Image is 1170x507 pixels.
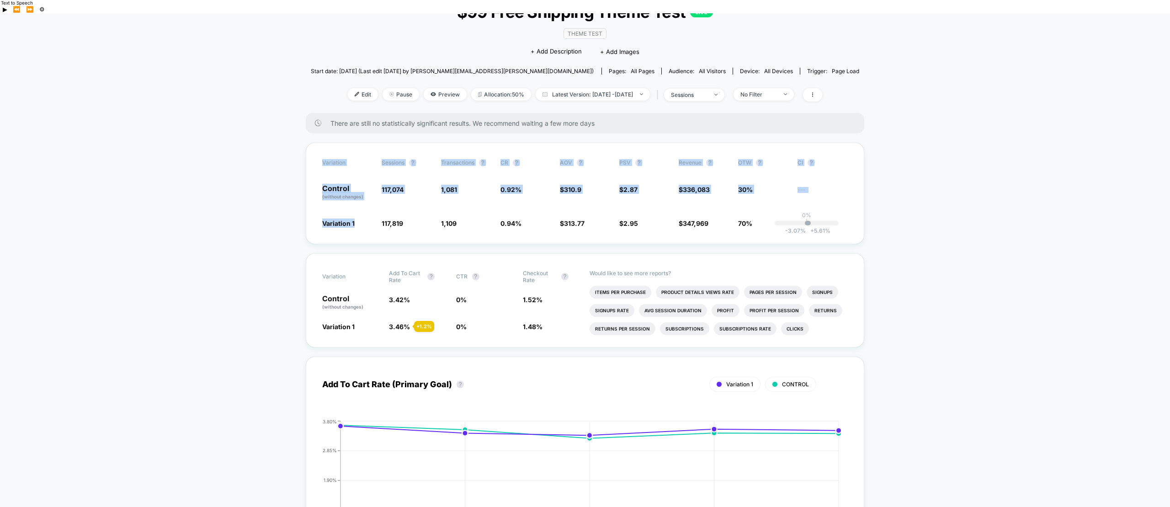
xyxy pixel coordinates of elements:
[382,159,404,166] span: Sessions
[756,159,763,166] button: ?
[619,186,638,193] span: $
[389,270,423,283] span: Add To Cart Rate
[441,159,474,166] span: Transactions
[808,159,815,166] button: ?
[37,5,48,13] button: Settings
[683,186,710,193] span: 336,083
[513,159,520,166] button: ?
[441,186,457,193] span: 1,081
[738,159,788,166] span: OTW
[23,5,37,13] button: Forward
[635,159,643,166] button: ?
[323,448,337,453] tspan: 2.85%
[639,304,707,317] li: Avg Session Duration
[679,219,708,227] span: $
[523,296,542,304] span: 1.52 %
[409,159,416,166] button: ?
[577,159,584,166] button: ?
[322,270,372,283] span: Variation
[738,219,752,227] span: 70%
[414,321,434,332] div: + 1.2 %
[671,91,707,98] div: sessions
[560,159,572,166] span: AOV
[500,159,508,166] span: CR
[781,322,809,335] li: Clicks
[706,159,713,166] button: ?
[619,159,631,166] span: PSV
[560,186,581,193] span: $
[654,88,664,101] span: |
[600,48,639,55] span: + Add Images
[564,219,585,227] span: 313.77
[623,219,638,227] span: 2.95
[456,296,467,304] span: 0 %
[322,219,355,227] span: Variation 1
[806,227,830,234] span: 5.61 %
[457,381,464,388] button: ?
[714,94,718,96] img: end
[523,323,542,331] span: 1.48 %
[609,68,654,75] div: Pages:
[590,270,848,277] p: Would like to see more reports?
[683,219,708,227] span: 347,969
[807,286,838,299] li: Signups
[810,227,814,234] span: +
[714,322,776,335] li: Subscriptions Rate
[523,270,557,283] span: Checkout Rate
[623,186,638,193] span: 2.87
[785,227,806,234] span: -3.07 %
[619,219,638,227] span: $
[330,119,846,127] span: There are still no statistically significant results. We recommend waiting a few more days
[640,93,643,95] img: end
[656,286,739,299] li: Product Details Views Rate
[806,219,808,225] p: |
[322,159,372,166] span: Variation
[798,159,848,166] span: CI
[441,219,457,227] span: 1,109
[590,286,651,299] li: Items Per Purchase
[738,186,753,193] span: 30%
[809,304,842,317] li: Returns
[424,88,467,101] span: Preview
[427,273,435,280] button: ?
[322,304,363,310] span: (without changes)
[389,92,394,96] img: end
[733,68,800,75] span: Device:
[802,212,811,219] p: 0%
[382,219,403,227] span: 117,819
[726,381,753,388] span: Variation 1
[564,28,606,39] span: Theme Test
[561,273,569,280] button: ?
[348,88,378,101] span: Edit
[322,185,372,200] p: Control
[832,68,859,75] span: Page Load
[389,323,410,331] span: 3.46 %
[456,273,468,280] span: CTR
[478,92,482,97] img: rebalance
[322,295,380,310] p: Control
[322,323,355,331] span: Variation 1
[564,186,581,193] span: 310.9
[798,187,848,200] span: ---
[660,322,709,335] li: Subscriptions
[669,68,726,75] div: Audience:
[712,304,739,317] li: Profit
[740,91,777,98] div: No Filter
[10,5,23,13] button: Previous
[744,304,804,317] li: Profit Per Session
[500,219,521,227] span: 0.94 %
[784,93,787,95] img: end
[764,68,793,75] span: all devices
[311,68,594,75] span: Start date: [DATE] (Last edit [DATE] by [PERSON_NAME][EMAIL_ADDRESS][PERSON_NAME][DOMAIN_NAME])
[744,286,802,299] li: Pages Per Session
[479,159,486,166] button: ?
[542,92,548,96] img: calendar
[322,194,363,199] span: (without changes)
[456,323,467,331] span: 0 %
[679,159,702,166] span: Revenue
[383,88,419,101] span: Pause
[500,186,521,193] span: 0.92 %
[782,381,809,388] span: CONTROL
[679,186,710,193] span: $
[631,68,654,75] span: all pages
